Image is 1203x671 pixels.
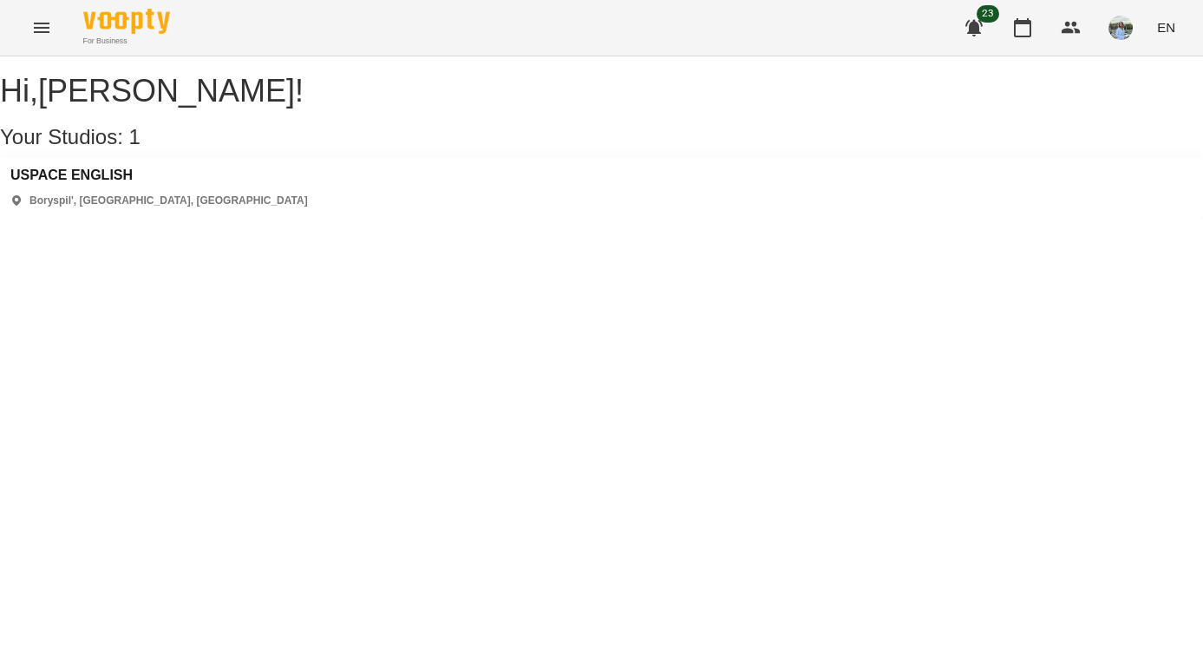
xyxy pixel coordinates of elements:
button: EN [1150,11,1182,43]
a: USPACE ENGLISH [10,168,308,183]
img: 616476f6084962a246d0f6bc6fe306a3.jpeg [1108,16,1133,40]
span: 23 [977,5,999,23]
p: Boryspil', [GEOGRAPHIC_DATA], [GEOGRAPHIC_DATA] [29,194,308,208]
button: Menu [21,7,62,49]
span: For Business [83,36,170,47]
span: 1 [129,125,141,148]
img: Voopty Logo [83,9,170,34]
span: EN [1157,18,1175,36]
